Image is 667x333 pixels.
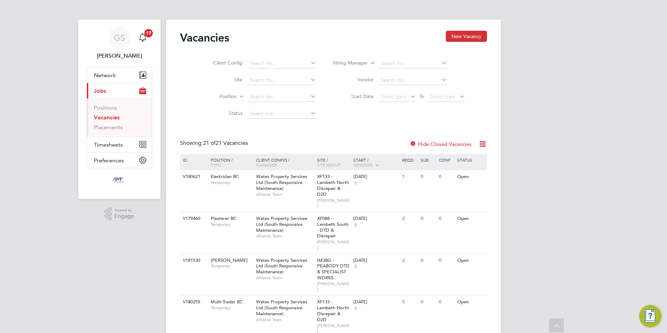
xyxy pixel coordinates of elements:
[211,162,220,168] span: Type
[94,114,120,121] a: Vacancies
[256,317,314,323] span: Alliance Team
[87,67,152,83] button: Network
[87,137,152,152] button: Timesheets
[419,170,437,183] div: 0
[419,154,437,166] div: Sub
[379,75,447,85] input: Search for...
[196,93,237,100] label: Position
[256,257,307,275] span: Wates Property Services Ltd (South Responsive Maintenance)
[353,174,399,180] div: [DATE]
[353,299,399,305] div: [DATE]
[256,173,307,191] span: Wates Property Services Ltd (South Responsive Maintenance)
[144,29,153,37] span: 17
[181,170,205,183] div: V180621
[136,27,150,49] a: 17
[317,215,349,239] span: XF088 - Lambeth South - DTD & Disrepair
[333,93,374,99] label: Start Date
[456,254,486,267] div: Open
[379,59,447,68] input: Search for...
[400,212,419,225] div: 2
[211,215,237,221] span: Plasterer BC
[205,154,254,171] div: Position /
[211,180,253,185] span: Temporary
[437,296,455,309] div: 0
[114,33,125,42] span: GS
[317,281,350,292] span: [PERSON_NAME]
[87,175,152,186] a: Go to home page
[256,162,277,168] span: Manager
[256,299,307,317] span: Wates Property Services Ltd (South Responsive Maintenance)
[87,153,152,168] button: Preferences
[400,154,419,166] div: Reqd
[105,207,134,221] a: Powered byEngage
[181,296,205,309] div: V180255
[400,296,419,309] div: 5
[181,254,205,267] div: V181530
[353,222,358,228] span: 6
[94,72,116,79] span: Network
[78,20,160,199] nav: Main navigation
[317,257,350,281] span: IM38G - PEABODY DTD & SPECIALIST WORKS
[211,257,248,263] span: [PERSON_NAME]
[456,212,486,225] div: Open
[353,263,358,269] span: 5
[352,154,400,171] div: Start /
[430,94,455,100] span: Select date
[180,31,229,45] h2: Vacancies
[110,175,129,186] img: mmpconsultancy-logo-retina.png
[419,254,437,267] div: 0
[456,154,486,166] div: Status
[400,170,419,183] div: 1
[328,60,368,67] label: Hiring Manager
[202,110,242,116] label: Status
[317,198,350,208] span: [PERSON_NAME]
[419,212,437,225] div: 0
[456,170,486,183] div: Open
[94,141,123,148] span: Timesheets
[256,192,314,197] span: Alliance Team
[256,215,307,233] span: Wates Property Services Ltd (South Responsive Maintenance)
[203,140,248,147] span: 21 Vacancies
[94,88,106,94] span: Jobs
[437,254,455,267] div: 0
[114,207,134,213] span: Powered by
[446,31,487,42] button: New Vacancy
[417,92,426,101] span: To
[203,140,216,147] span: 21 of
[87,27,152,60] a: GS[PERSON_NAME]
[180,140,249,147] div: Showing
[87,83,152,98] button: Jobs
[639,305,661,327] button: Engage Resource Center
[211,222,253,227] span: Temporary
[181,154,205,166] div: ID
[315,154,352,171] div: Site /
[353,162,373,168] span: Vendors
[202,60,242,66] label: Client Config
[317,299,349,323] span: XF133 - Lambeth North Disrepair & D2D
[456,296,486,309] div: Open
[317,239,350,250] span: [PERSON_NAME]
[202,76,242,83] label: Site
[317,162,341,168] span: Site Group
[247,92,316,102] input: Search for...
[410,141,472,147] label: Hide Closed Vacancies
[353,216,399,222] div: [DATE]
[353,180,358,186] span: 6
[419,296,437,309] div: 0
[254,154,315,171] div: Client Config /
[437,212,455,225] div: 0
[247,75,316,85] input: Search for...
[211,173,239,179] span: Electrician BC
[87,98,152,136] div: Jobs
[381,94,406,100] span: Select date
[437,154,455,166] div: Conf
[333,76,374,83] label: Vendor
[94,124,123,131] a: Placements
[256,233,314,239] span: Alliance Team
[317,173,349,197] span: XF133 - Lambeth North Disrepair & D2D
[87,52,152,60] span: George Stacey
[256,275,314,281] span: Alliance Team
[437,170,455,183] div: 0
[211,305,253,311] span: Temporary
[114,213,134,219] span: Engage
